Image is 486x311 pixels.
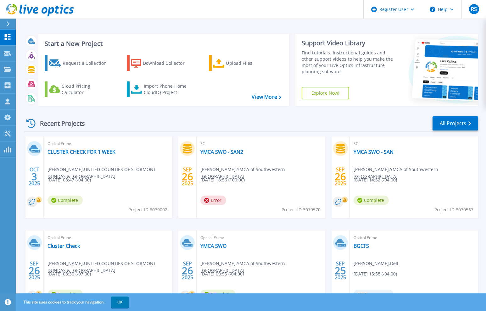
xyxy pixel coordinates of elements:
span: 26 [182,268,193,273]
span: 25 [335,268,346,273]
div: Cloud Pricing Calculator [62,83,112,96]
span: [DATE] 15:58 (-04:00) [354,270,397,277]
div: Download Collector [143,57,193,69]
span: Complete [47,290,83,299]
button: OK [111,297,129,308]
a: Cluster Check [47,243,80,249]
div: SEP 2025 [28,259,40,282]
span: Complete [354,196,389,205]
div: SEP 2025 [182,259,193,282]
a: CLUSTER CHECK FOR 1 WEEK [47,149,115,155]
span: [PERSON_NAME] , YMCA of Southwestern [GEOGRAPHIC_DATA] [354,166,478,180]
a: View More [252,94,281,100]
span: [PERSON_NAME] , Dell [354,260,398,267]
a: Cloud Pricing Calculator [45,81,115,97]
a: Download Collector [127,55,197,71]
span: SC [354,140,474,147]
span: Optical Prime [354,234,474,241]
a: Upload Files [209,55,279,71]
a: Request a Collection [45,55,115,71]
span: Error [200,196,226,205]
span: [DATE] 09:55 (-04:00) [200,270,244,277]
span: Complete [47,196,83,205]
div: OCT 2025 [28,165,40,188]
span: [DATE] 18:56 (+00:00) [200,176,245,183]
span: Optical Prime [200,234,321,241]
a: Explore Now! [302,87,349,99]
span: SC [200,140,321,147]
span: This site uses cookies to track your navigation. [17,297,129,308]
span: [PERSON_NAME] , YMCA of Southwestern [GEOGRAPHIC_DATA] [200,166,325,180]
span: Complete [200,290,236,299]
span: [PERSON_NAME] , UNITED COUNTIES OF STORMONT DUNDAS & [GEOGRAPHIC_DATA] [47,166,172,180]
span: [PERSON_NAME] , UNITED COUNTIES OF STORMONT DUNDAS & [GEOGRAPHIC_DATA] [47,260,172,274]
a: YMCA SWO - SAN2 [200,149,243,155]
span: Project ID: 3079002 [128,206,167,213]
span: Anonymous [354,290,394,299]
span: Optical Prime [47,140,168,147]
span: [PERSON_NAME] , YMCA of Southwestern [GEOGRAPHIC_DATA] [200,260,325,274]
span: 3 [31,174,37,179]
span: RS [471,7,477,12]
span: Optical Prime [47,234,168,241]
div: SEP 2025 [182,165,193,188]
a: YMCA SWO - SAN [354,149,394,155]
span: 26 [182,174,193,179]
span: [DATE] 08:30 (-07:00) [47,270,91,277]
div: Find tutorials, instructional guides and other support videos to help you make the most of your L... [302,50,394,75]
div: Support Video Library [302,39,394,47]
span: Project ID: 3070570 [282,206,321,213]
a: BGCFS [354,243,369,249]
h3: Start a New Project [45,40,281,47]
span: 26 [29,268,40,273]
a: YMCA SWO [200,243,226,249]
div: SEP 2025 [334,165,346,188]
span: Project ID: 3070567 [434,206,473,213]
div: Request a Collection [63,57,113,69]
span: [DATE] 08:47 (-04:00) [47,176,91,183]
div: Upload Files [226,57,276,69]
div: SEP 2025 [334,259,346,282]
span: 26 [335,174,346,179]
div: Recent Projects [24,116,93,131]
div: Import Phone Home CloudIQ Project [144,83,193,96]
a: All Projects [433,116,478,131]
span: [DATE] 14:52 (-04:00) [354,176,397,183]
